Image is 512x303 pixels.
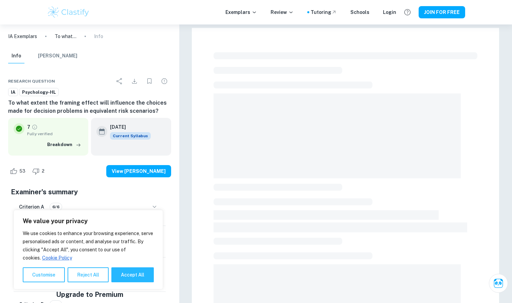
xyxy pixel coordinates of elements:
[8,99,171,115] h6: To what extent the framing effect will influence the choices made for decision problems in equiva...
[8,89,18,96] span: IA
[19,203,44,211] h6: Criterion A
[106,165,171,177] button: View [PERSON_NAME]
[19,88,59,96] a: Psychology-HL
[45,140,83,150] button: Breakdown
[8,88,18,96] a: IA
[383,8,396,16] a: Login
[143,74,156,88] div: Bookmark
[8,78,55,84] span: Research question
[402,6,413,18] button: Help and Feedback
[20,89,58,96] span: Psychology-HL
[68,267,109,282] button: Reject All
[8,166,29,177] div: Like
[271,8,294,16] p: Review
[50,204,62,210] span: 6/6
[38,49,77,64] button: [PERSON_NAME]
[14,210,163,289] div: We value your privacy
[11,187,168,197] h5: Examiner's summary
[311,8,337,16] a: Tutoring
[27,123,30,131] p: 7
[110,132,151,140] div: This exemplar is based on the current syllabus. Feel free to refer to it for inspiration/ideas wh...
[110,123,145,131] h6: [DATE]
[38,168,48,175] span: 2
[111,267,154,282] button: Accept All
[47,5,90,19] img: Clastify logo
[23,229,154,262] p: We use cookies to enhance your browsing experience, serve personalised ads or content, and analys...
[8,33,37,40] a: IA Exemplars
[23,217,154,225] p: We value your privacy
[31,166,48,177] div: Dislike
[27,131,83,137] span: Fully verified
[225,8,257,16] p: Exemplars
[419,6,465,18] button: JOIN FOR FREE
[489,274,508,293] button: Ask Clai
[56,289,123,300] h5: Upgrade to Premium
[55,33,76,40] p: To what extent the framing effect will influence the choices made for decision problems in equiva...
[23,267,65,282] button: Customise
[42,255,72,261] a: Cookie Policy
[158,74,171,88] div: Report issue
[16,168,29,175] span: 53
[110,132,151,140] span: Current Syllabus
[8,49,24,64] button: Info
[128,74,141,88] div: Download
[350,8,369,16] a: Schools
[94,33,103,40] p: Info
[32,124,38,130] a: Grade fully verified
[113,74,126,88] div: Share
